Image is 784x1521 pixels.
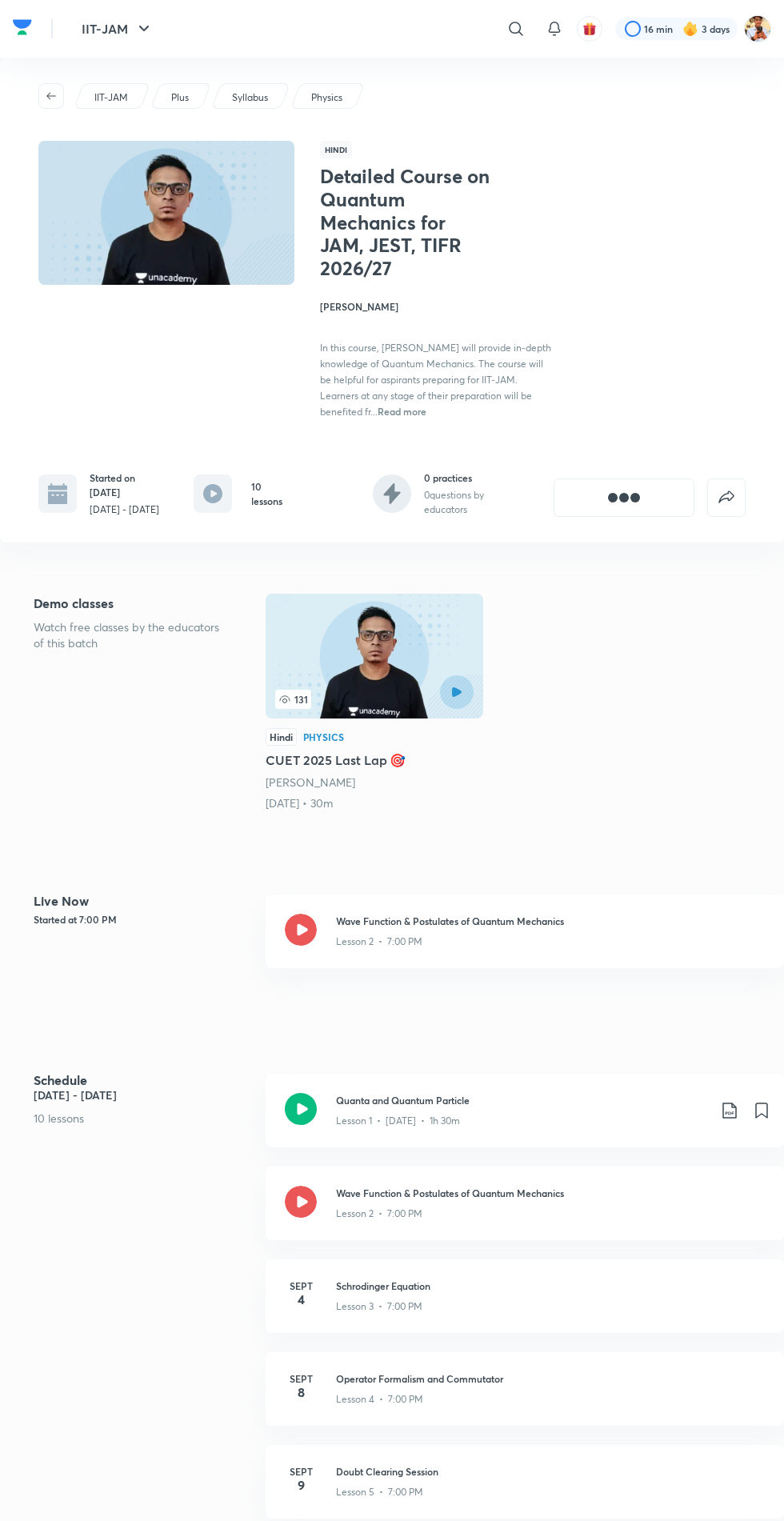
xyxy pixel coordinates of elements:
h6: Started on [DATE] [90,470,162,499]
p: 10 lessons [34,1110,254,1127]
span: 131 [275,690,311,709]
a: Syllabus [230,90,271,105]
p: Lesson 4 • 7:00 PM [336,1392,423,1407]
img: streak [682,21,698,37]
p: Lesson 1 • [DATE] • 1h 30m [336,1114,460,1128]
h4: [PERSON_NAME] [320,299,554,314]
h4: 9 [285,1479,317,1491]
button: IIT-JAM [72,13,163,45]
button: false [707,478,746,517]
img: Thumbnail [36,139,297,286]
a: CUET 2025 Last Lap 🎯 [266,594,483,811]
span: Hindi [320,141,352,158]
p: Physics [311,90,342,105]
h4: Live Now [34,895,254,907]
p: Lesson 2 • 7:00 PM [336,1207,422,1221]
button: avatar [577,16,602,42]
h4: Schedule [34,1074,254,1087]
div: Hindi [266,728,297,746]
img: avatar [582,22,597,36]
h3: Wave Function & Postulates of Quantum Mechanics [336,1186,765,1200]
div: 29th Mar • 30m [266,795,483,811]
h3: Schrodinger Equation [336,1279,765,1293]
h3: Operator Formalism and Commutator [336,1371,765,1386]
a: Physics [309,90,346,105]
p: Syllabus [232,90,268,105]
a: IIT-JAM [92,90,131,105]
h6: Sept [285,1464,317,1479]
h6: 10 lessons [251,479,290,508]
img: Company Logo [13,15,32,39]
div: Mohd Mubashir [266,775,483,791]
h4: 4 [285,1293,317,1306]
a: Wave Function & Postulates of Quantum MechanicsLesson 2 • 7:00 PM [266,1167,784,1259]
h4: 8 [285,1386,317,1399]
h6: 0 practices [424,470,522,485]
h5: CUET 2025 Last Lap 🎯 [266,750,483,770]
h3: Doubt Clearing Session [336,1464,765,1479]
h5: Started at 7:00 PM [34,912,254,927]
a: [PERSON_NAME] [266,775,355,790]
p: Plus [171,90,189,105]
h6: Sept [285,1279,317,1293]
h1: Detailed Course on Quantum Mechanics for JAM, JEST, TIFR 2026/27 [320,165,490,280]
p: IIT-JAM [94,90,128,105]
h3: Quanta and Quantum Particle [336,1093,707,1107]
p: 0 questions by educators [424,488,522,517]
a: Company Logo [13,15,32,43]
span: In this course, [PERSON_NAME] will provide in-depth knowledge of Quantum Mechanics. The course wi... [320,342,551,418]
p: Watch free classes by the educators of this batch [34,619,220,651]
p: Lesson 2 • 7:00 PM [336,935,422,949]
div: Physics [303,732,344,742]
h5: Demo classes [34,594,220,613]
a: Sept4Schrodinger EquationLesson 3 • 7:00 PM [266,1259,784,1352]
a: Sept8Operator Formalism and CommutatorLesson 4 • 7:00 PM [266,1352,784,1445]
p: [DATE] - [DATE] [90,502,162,517]
button: [object Object] [554,478,694,517]
a: Wave Function & Postulates of Quantum MechanicsLesson 2 • 7:00 PM [266,895,784,987]
span: Read more [378,405,426,418]
p: Lesson 5 • 7:00 PM [336,1485,423,1499]
h3: Wave Function & Postulates of Quantum Mechanics [336,914,765,928]
h5: [DATE] - [DATE] [34,1087,254,1103]
img: Aditya Gangwar [744,15,771,42]
h6: Sept [285,1371,317,1386]
a: Plus [169,90,192,105]
p: Lesson 3 • 7:00 PM [336,1299,422,1314]
a: Quanta and Quantum ParticleLesson 1 • [DATE] • 1h 30m [266,1074,784,1167]
a: 131HindiPhysicsCUET 2025 Last Lap 🎯[PERSON_NAME][DATE] • 30m [266,594,483,811]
